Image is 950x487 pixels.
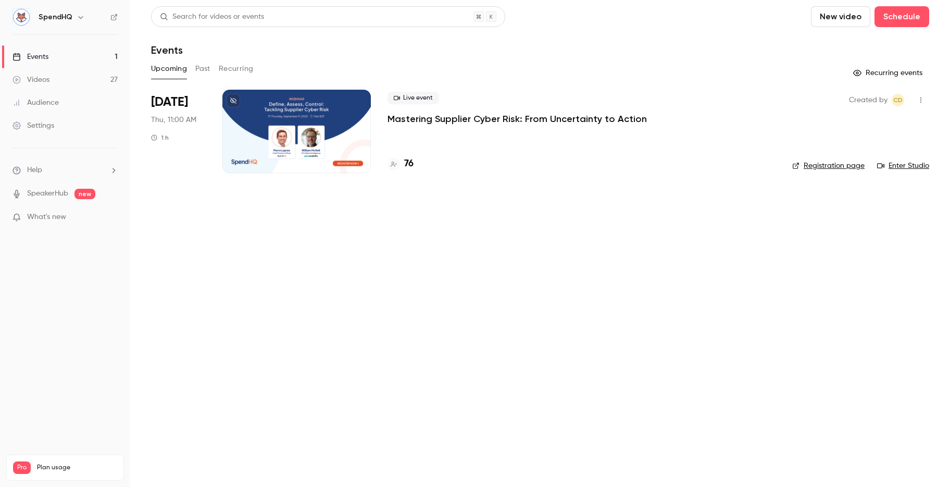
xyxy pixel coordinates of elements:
[151,44,183,56] h1: Events
[37,464,117,472] span: Plan usage
[160,11,264,22] div: Search for videos or events
[12,52,48,62] div: Events
[27,165,42,176] span: Help
[151,60,187,77] button: Upcoming
[219,60,254,77] button: Recurring
[151,90,206,173] div: Sep 11 Thu, 11:00 AM (America/New York)
[387,113,647,125] a: Mastering Supplier Cyber Risk: From Uncertainty to Action
[387,157,414,171] a: 76
[12,98,59,108] div: Audience
[849,94,888,106] span: Created by
[848,65,929,81] button: Recurring events
[13,461,31,474] span: Pro
[893,94,903,106] span: CD
[195,60,210,77] button: Past
[74,189,95,199] span: new
[811,6,870,27] button: New video
[27,188,68,199] a: SpeakerHub
[877,161,929,171] a: Enter Studio
[387,92,439,104] span: Live event
[892,94,904,106] span: Colin Daymude
[12,120,54,131] div: Settings
[39,12,72,22] h6: SpendHQ
[792,161,865,171] a: Registration page
[874,6,929,27] button: Schedule
[151,115,196,125] span: Thu, 11:00 AM
[151,94,188,111] span: [DATE]
[151,133,169,142] div: 1 h
[12,165,118,176] li: help-dropdown-opener
[404,157,414,171] h4: 76
[13,9,30,26] img: SpendHQ
[27,212,66,223] span: What's new
[12,75,49,85] div: Videos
